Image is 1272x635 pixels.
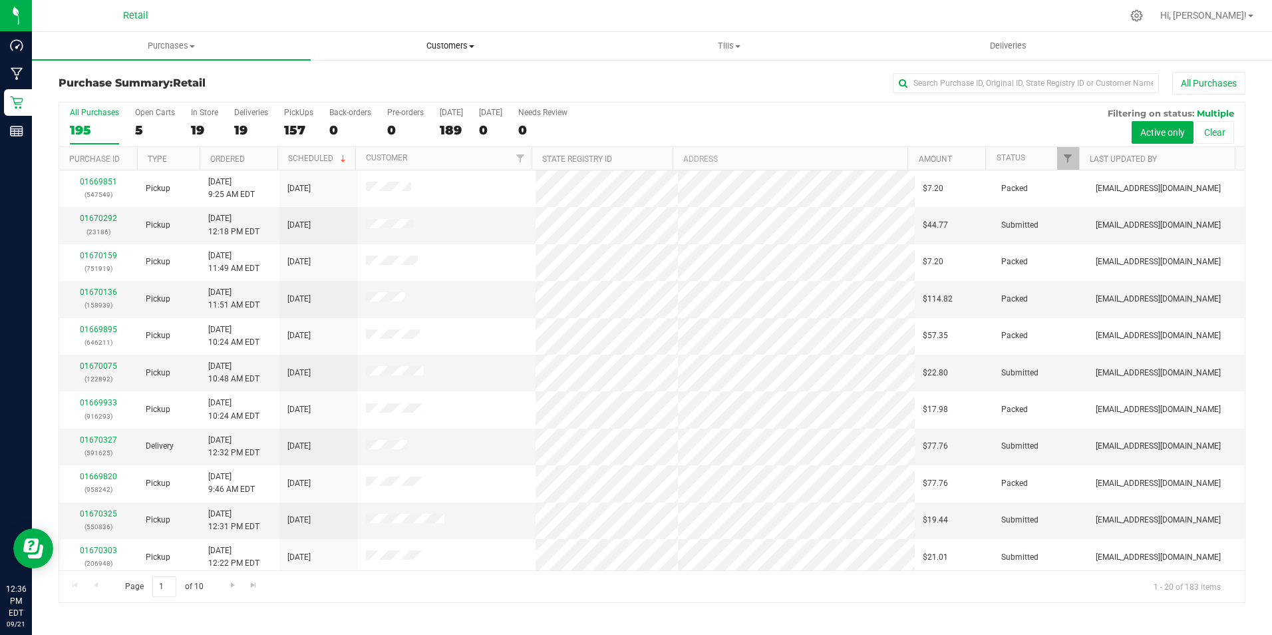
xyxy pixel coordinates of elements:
[329,108,371,117] div: Back-orders
[923,293,953,306] span: $114.82
[923,182,943,195] span: $7.20
[208,212,259,238] span: [DATE] 12:18 PM EDT
[919,154,952,164] a: Amount
[69,154,120,164] a: Purchase ID
[923,219,948,232] span: $44.77
[208,434,259,459] span: [DATE] 12:32 PM EDT
[893,73,1159,93] input: Search Purchase ID, Original ID, State Registry ID or Customer Name...
[923,367,948,379] span: $22.80
[152,576,176,597] input: 1
[146,329,170,342] span: Pickup
[67,483,130,496] p: (958242)
[80,509,117,519] a: 01670325
[1096,182,1221,195] span: [EMAIL_ADDRESS][DOMAIN_NAME]
[208,286,259,312] span: [DATE] 11:51 AM EDT
[67,226,130,238] p: (23186)
[10,39,23,52] inline-svg: Dashboard
[440,122,463,138] div: 189
[67,410,130,423] p: (916293)
[146,219,170,232] span: Pickup
[146,477,170,490] span: Pickup
[67,447,130,459] p: (591625)
[1096,440,1221,453] span: [EMAIL_ADDRESS][DOMAIN_NAME]
[114,576,214,597] span: Page of 10
[923,440,948,453] span: $77.76
[287,367,311,379] span: [DATE]
[234,108,268,117] div: Deliveries
[80,361,117,371] a: 01670075
[32,40,311,52] span: Purchases
[1096,219,1221,232] span: [EMAIL_ADDRESS][DOMAIN_NAME]
[1160,10,1247,21] span: Hi, [PERSON_NAME]!
[287,329,311,342] span: [DATE]
[67,336,130,349] p: (646211)
[1001,219,1038,232] span: Submitted
[80,325,117,334] a: 01669895
[923,256,943,268] span: $7.20
[208,397,259,422] span: [DATE] 10:24 AM EDT
[1001,256,1028,268] span: Packed
[146,293,170,306] span: Pickup
[518,122,567,138] div: 0
[80,251,117,260] a: 01670159
[6,619,26,629] p: 09/21
[10,96,23,109] inline-svg: Retail
[67,521,130,533] p: (550836)
[1057,147,1079,170] a: Filter
[1132,121,1193,144] button: Active only
[329,122,371,138] div: 0
[288,154,349,163] a: Scheduled
[287,514,311,527] span: [DATE]
[80,435,117,445] a: 01670327
[510,147,532,170] a: Filter
[208,508,259,533] span: [DATE] 12:31 PM EDT
[1128,9,1145,22] div: Manage settings
[1001,440,1038,453] span: Submitted
[10,124,23,138] inline-svg: Reports
[287,403,311,416] span: [DATE]
[146,182,170,195] span: Pickup
[173,77,206,89] span: Retail
[80,472,117,481] a: 01669820
[67,262,130,275] p: (751919)
[1001,403,1028,416] span: Packed
[80,214,117,223] a: 01670292
[208,176,255,201] span: [DATE] 9:25 AM EDT
[287,256,311,268] span: [DATE]
[146,551,170,564] span: Pickup
[1096,551,1221,564] span: [EMAIL_ADDRESS][DOMAIN_NAME]
[591,40,868,52] span: Tills
[1096,367,1221,379] span: [EMAIL_ADDRESS][DOMAIN_NAME]
[1001,329,1028,342] span: Packed
[1096,403,1221,416] span: [EMAIL_ADDRESS][DOMAIN_NAME]
[387,108,424,117] div: Pre-orders
[146,514,170,527] span: Pickup
[1096,256,1221,268] span: [EMAIL_ADDRESS][DOMAIN_NAME]
[244,576,263,594] a: Go to the last page
[923,329,948,342] span: $57.35
[1096,293,1221,306] span: [EMAIL_ADDRESS][DOMAIN_NAME]
[479,108,502,117] div: [DATE]
[234,122,268,138] div: 19
[366,153,407,162] a: Customer
[1001,182,1028,195] span: Packed
[208,323,259,349] span: [DATE] 10:24 AM EDT
[32,32,311,60] a: Purchases
[1090,154,1157,164] a: Last Updated By
[1172,72,1245,95] button: All Purchases
[59,77,454,89] h3: Purchase Summary:
[13,529,53,568] iframe: Resource center
[287,440,311,453] span: [DATE]
[923,403,948,416] span: $17.98
[1001,367,1038,379] span: Submitted
[123,10,148,21] span: Retail
[869,32,1148,60] a: Deliveries
[923,551,948,564] span: $21.01
[146,367,170,379] span: Pickup
[67,557,130,570] p: (206948)
[673,147,907,170] th: Address
[208,471,255,496] span: [DATE] 9:46 AM EDT
[146,256,170,268] span: Pickup
[210,154,245,164] a: Ordered
[1096,329,1221,342] span: [EMAIL_ADDRESS][DOMAIN_NAME]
